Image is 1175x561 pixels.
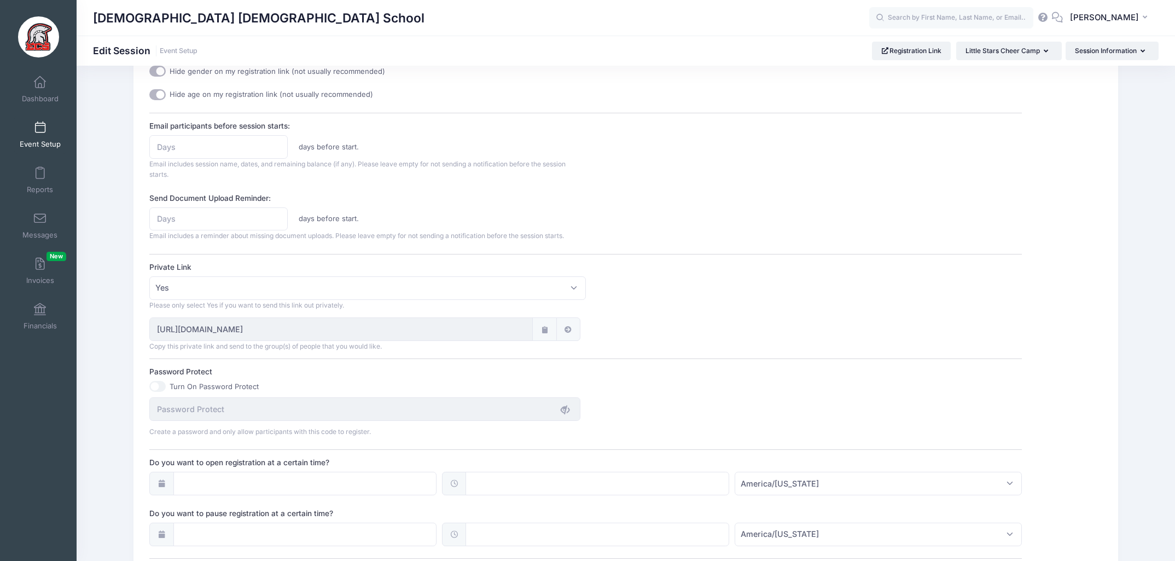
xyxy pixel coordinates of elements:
span: America/New York [741,478,819,489]
span: Email includes session name, dates, and remaining balance (if any). Please leave empty for not se... [149,160,566,179]
span: [PERSON_NAME] [1070,11,1139,24]
span: America/New York [735,472,1022,495]
input: Search by First Name, Last Name, or Email... [869,7,1033,29]
span: Yes [155,282,169,293]
img: Evangelical Christian School [18,16,59,57]
input: Password Protect [149,397,580,421]
label: Private Link [149,262,585,273]
label: Email participants before session starts: [149,120,585,131]
span: America/New York [735,523,1022,546]
span: Reports [27,185,53,194]
span: Event Setup [20,140,61,149]
a: Dashboard [14,70,66,108]
h1: [DEMOGRAPHIC_DATA] [DEMOGRAPHIC_DATA] School [93,5,424,31]
span: Invoices [26,276,54,285]
button: Little Stars Cheer Camp [956,42,1062,60]
span: America/New York [741,528,819,540]
a: Messages [14,206,66,245]
span: Yes [149,276,585,300]
span: Please only select Yes if you want to send this link out privately. [149,301,344,309]
span: Financials [24,321,57,331]
input: Days [149,207,288,231]
a: Event Setup [160,47,197,55]
a: Registration Link [872,42,951,60]
span: Little Stars Cheer Camp [965,47,1040,55]
label: Do you want to pause registration at a certain time? [149,508,585,519]
span: Email includes a reminder about missing document uploads. Please leave empty for not sending a no... [149,232,564,240]
span: Messages [22,230,57,240]
span: Copy this private link and send to the group(s) of people that you would like. [149,342,382,350]
label: Turn On Password Protect [170,381,259,392]
a: Copy to clipboard [540,323,549,335]
label: days before start. [293,213,364,224]
h1: Edit Session [93,45,197,56]
label: Do you want to open registration at a certain time? [149,457,585,468]
button: [PERSON_NAME] [1063,5,1159,31]
input: Days [149,135,288,159]
label: Password Protect [149,366,585,377]
label: Send Document Upload Reminder: [149,193,585,204]
label: Hide age on my registration link (not usually recommended) [170,89,373,100]
label: days before start. [293,142,364,153]
button: Session Information [1066,42,1159,60]
a: InvoicesNew [14,252,66,290]
a: Reports [14,161,66,199]
a: Financials [14,297,66,336]
a: Event Setup [14,115,66,154]
span: Dashboard [22,94,59,103]
span: New [46,252,66,261]
span: Create a password and only allow participants with this code to register. [149,427,371,436]
label: Hide gender on my registration link (not usually recommended) [170,66,385,77]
